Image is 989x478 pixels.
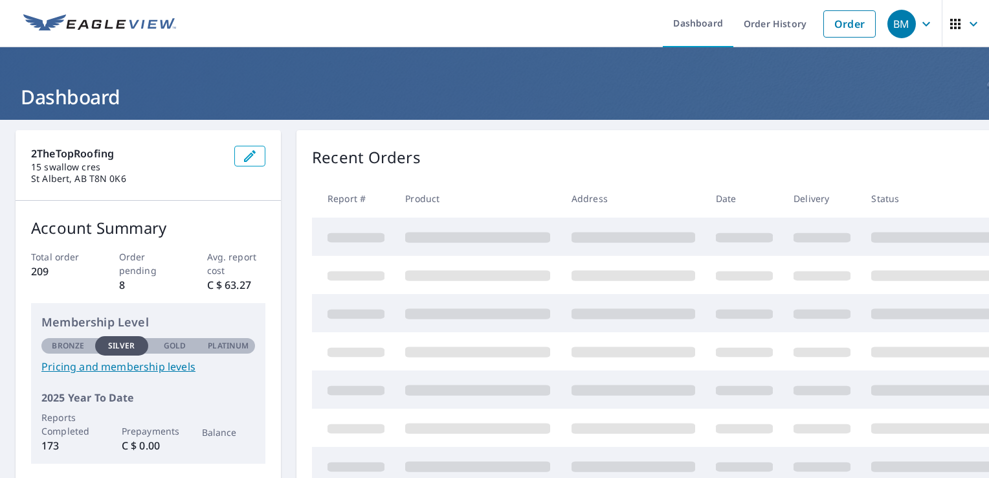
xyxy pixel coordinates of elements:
[312,179,395,218] th: Report #
[31,161,224,173] p: 15 swallow cres
[202,426,256,439] p: Balance
[122,424,175,438] p: Prepayments
[119,277,178,293] p: 8
[16,84,973,110] h1: Dashboard
[561,179,706,218] th: Address
[31,146,224,161] p: 2TheTopRoofing
[31,216,265,240] p: Account Summary
[119,250,178,277] p: Order pending
[164,340,186,352] p: Gold
[31,250,90,264] p: Total order
[41,313,255,331] p: Membership Level
[208,340,249,352] p: Platinum
[823,10,876,38] a: Order
[31,264,90,279] p: 209
[207,250,266,277] p: Avg. report cost
[41,411,95,438] p: Reports Completed
[23,14,176,34] img: EV Logo
[207,277,266,293] p: C $ 63.27
[41,390,255,405] p: 2025 Year To Date
[41,359,255,374] a: Pricing and membership levels
[108,340,135,352] p: Silver
[887,10,916,38] div: BM
[783,179,861,218] th: Delivery
[706,179,783,218] th: Date
[312,146,421,169] p: Recent Orders
[122,438,175,453] p: C $ 0.00
[41,438,95,453] p: 173
[395,179,561,218] th: Product
[31,173,224,185] p: St Albert, AB T8N 0K6
[52,340,84,352] p: Bronze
